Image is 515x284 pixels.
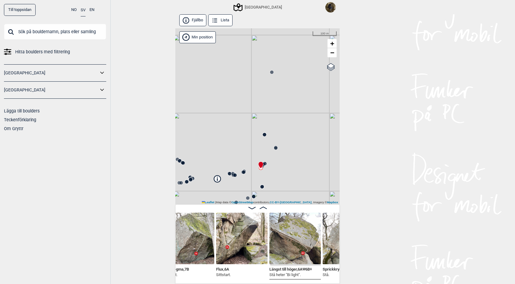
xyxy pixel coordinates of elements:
a: Zoom in [328,39,337,48]
input: Sök på bouldernamn, plats eller samling [4,24,106,40]
a: [GEOGRAPHIC_DATA] [4,69,98,77]
p: Stå. [323,272,360,278]
a: Lägga till boulders [4,108,40,113]
span: Längst till höger , 6A Ψ 6B+ [269,266,312,272]
a: Mapbox [327,201,338,204]
a: Om Gryttr [4,126,23,131]
a: Layers [325,60,337,74]
a: Teckenförklaring [4,117,36,122]
span: Sprickkrysset , 6A Ψ 7B [323,266,360,272]
button: NO [71,4,77,16]
a: Till toppsidan [4,4,36,16]
a: Zoom out [328,48,337,57]
a: Hitta boulders med filtrering [4,48,106,56]
div: Vis min position [179,31,216,43]
img: Sprickkrysset 230419 [323,213,374,264]
a: CC-BY-[GEOGRAPHIC_DATA] [270,201,312,204]
img: Langst till hoger 230419 [269,213,321,264]
button: Lista [208,14,233,26]
button: EN [89,4,94,16]
img: Falling [325,2,336,12]
p: Sittstart. [163,272,189,278]
img: Flux 230421 [216,213,268,264]
p: Sittstart. [216,272,231,278]
span: − [330,49,334,56]
p: Stå heter "Bi light". [269,272,312,278]
span: | [215,201,216,204]
div: [GEOGRAPHIC_DATA] [234,4,282,11]
span: + [330,40,334,47]
a: OpenStreetMap [231,201,253,204]
a: [GEOGRAPHIC_DATA] [4,86,98,94]
span: Symplegma , 7B [163,266,189,272]
div: Map data © contributors, , Imagery © [200,200,340,204]
img: Symplegma 230423 [163,213,214,264]
div: 100 m [313,31,337,36]
a: Leaflet [202,201,214,204]
span: Hitta boulders med filtrering [15,48,70,56]
button: Fjällbo [179,14,206,26]
button: SV [81,4,86,16]
span: Flux , 6A [216,266,229,272]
